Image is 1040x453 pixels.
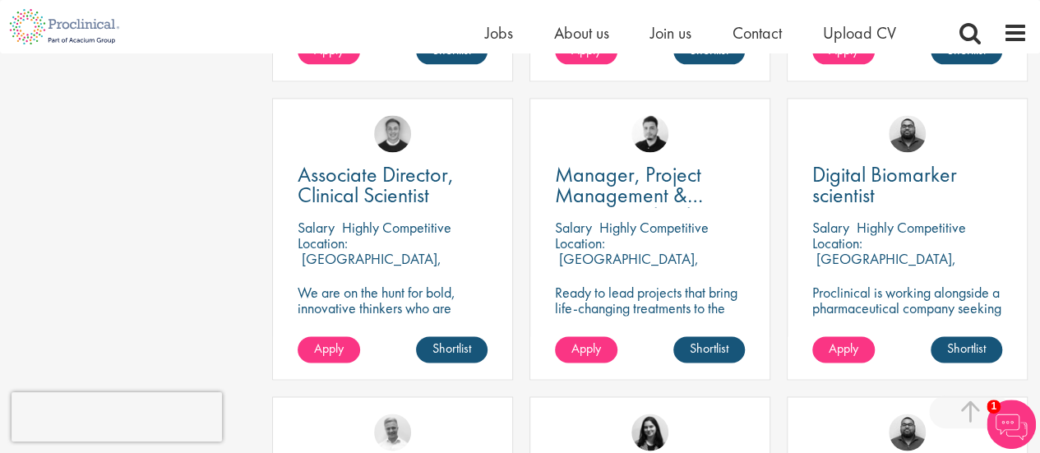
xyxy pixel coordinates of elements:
a: Contact [733,22,782,44]
iframe: reCAPTCHA [12,392,222,441]
img: Ashley Bennett [889,115,926,152]
img: Anderson Maldonado [631,115,668,152]
span: Salary [555,218,592,237]
a: Apply [555,336,617,363]
span: 1 [987,400,1001,414]
a: Apply [298,336,360,363]
a: Associate Director, Clinical Scientist [298,164,488,206]
img: Chatbot [987,400,1036,449]
span: Associate Director, Clinical Scientist [298,160,454,209]
span: Manager, Project Management & Operational Delivery [555,160,732,229]
p: We are on the hunt for bold, innovative thinkers who are ready to help push the boundaries of sci... [298,284,488,363]
img: Joshua Bye [374,414,411,451]
a: Shortlist [416,336,488,363]
span: Location: [555,233,605,252]
p: [GEOGRAPHIC_DATA], [GEOGRAPHIC_DATA] [298,249,441,284]
p: [GEOGRAPHIC_DATA], [GEOGRAPHIC_DATA] [555,249,699,284]
a: About us [554,22,609,44]
p: Highly Competitive [599,218,709,237]
span: Salary [298,218,335,237]
a: Upload CV [823,22,896,44]
a: Join us [650,22,691,44]
p: Highly Competitive [857,218,966,237]
p: Highly Competitive [342,218,451,237]
span: Apply [829,340,858,357]
a: Apply [812,336,875,363]
a: Digital Biomarker scientist [812,164,1002,206]
span: Apply [571,340,601,357]
span: Location: [812,233,862,252]
span: Apply [314,340,344,357]
img: Ashley Bennett [889,414,926,451]
p: Ready to lead projects that bring life-changing treatments to the world? Join our client at the f... [555,284,745,378]
a: Jobs [485,22,513,44]
a: Shortlist [931,336,1002,363]
span: Salary [812,218,849,237]
p: Proclinical is working alongside a pharmaceutical company seeking a Digital Biomarker Scientist t... [812,284,1002,363]
img: Indre Stankeviciute [631,414,668,451]
img: Bo Forsen [374,115,411,152]
p: [GEOGRAPHIC_DATA], [GEOGRAPHIC_DATA] [812,249,956,284]
span: Digital Biomarker scientist [812,160,957,209]
a: Shortlist [673,336,745,363]
a: Manager, Project Management & Operational Delivery [555,164,745,206]
span: Location: [298,233,348,252]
